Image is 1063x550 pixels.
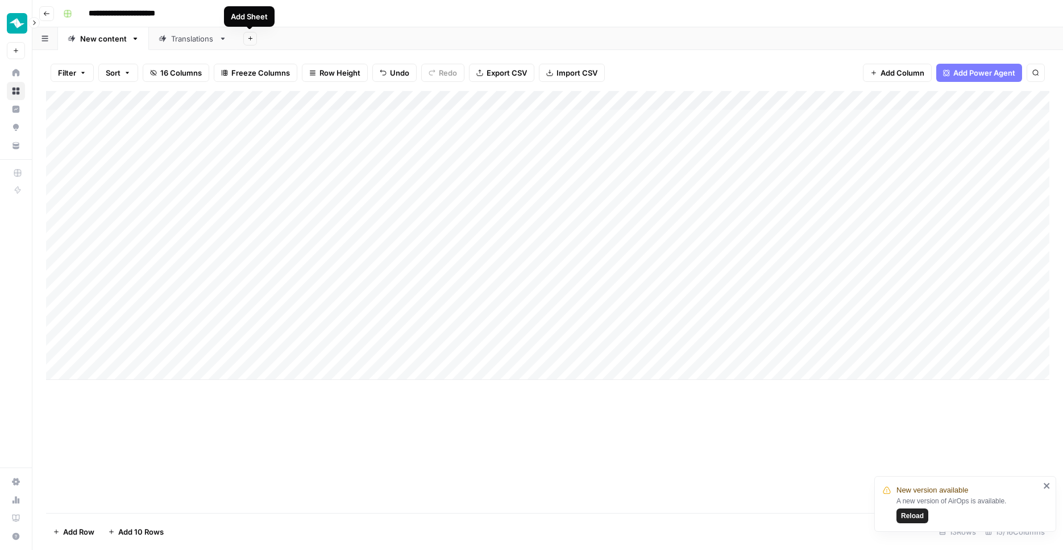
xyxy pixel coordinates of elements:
a: Browse [7,82,25,100]
button: 16 Columns [143,64,209,82]
span: New version available [896,485,968,496]
button: Reload [896,508,928,523]
button: Workspace: Teamleader [7,9,25,38]
button: close [1043,481,1051,490]
button: Row Height [302,64,368,82]
span: Freeze Columns [231,67,290,78]
span: Undo [390,67,409,78]
a: Home [7,64,25,82]
div: A new version of AirOps is available. [896,496,1040,523]
button: Sort [98,64,138,82]
span: Filter [58,67,76,78]
div: 15/16 Columns [981,523,1049,541]
a: New content [58,27,149,50]
span: Add Row [63,526,94,537]
span: Add Power Agent [953,67,1015,78]
button: Help + Support [7,527,25,545]
div: Add Sheet [231,11,268,22]
button: Add Power Agent [936,64,1022,82]
span: Redo [439,67,457,78]
span: Add 10 Rows [118,526,164,537]
a: Your Data [7,137,25,155]
img: Teamleader Logo [7,13,27,34]
button: Add 10 Rows [101,523,171,541]
button: Export CSV [469,64,534,82]
button: Add Column [863,64,932,82]
span: Reload [901,511,924,521]
a: Opportunities [7,118,25,137]
a: Translations [149,27,236,50]
button: Add Row [46,523,101,541]
a: Learning Hub [7,509,25,527]
button: Undo [372,64,417,82]
a: Insights [7,100,25,118]
div: 13 Rows [935,523,981,541]
span: Add Column [881,67,924,78]
button: Filter [51,64,94,82]
button: Freeze Columns [214,64,297,82]
span: Sort [106,67,121,78]
button: Import CSV [539,64,605,82]
span: Export CSV [487,67,527,78]
a: Usage [7,491,25,509]
span: Row Height [319,67,360,78]
button: Redo [421,64,464,82]
div: Translations [171,33,214,44]
span: 16 Columns [160,67,202,78]
span: Import CSV [557,67,597,78]
div: New content [80,33,127,44]
a: Settings [7,473,25,491]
